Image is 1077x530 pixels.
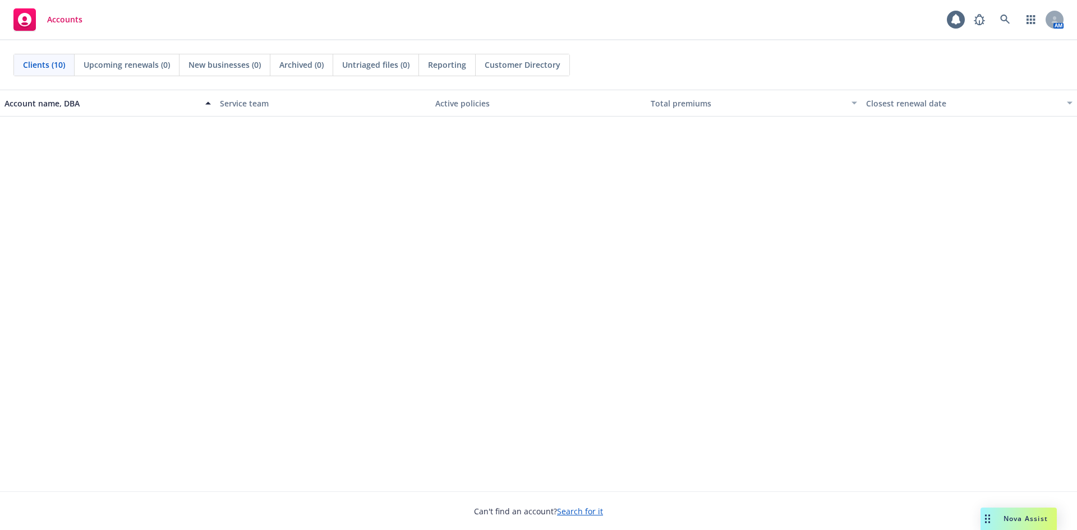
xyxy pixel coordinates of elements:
[220,97,426,109] div: Service team
[485,59,560,71] span: Customer Directory
[215,90,431,117] button: Service team
[646,90,862,117] button: Total premiums
[188,59,261,71] span: New businesses (0)
[342,59,409,71] span: Untriaged files (0)
[4,97,199,109] div: Account name, DBA
[994,8,1016,31] a: Search
[1020,8,1042,31] a: Switch app
[9,4,87,35] a: Accounts
[866,97,1060,109] div: Closest renewal date
[862,90,1077,117] button: Closest renewal date
[651,97,845,109] div: Total premiums
[431,90,646,117] button: Active policies
[981,508,1057,530] button: Nova Assist
[279,59,324,71] span: Archived (0)
[557,506,603,517] a: Search for it
[1004,514,1048,523] span: Nova Assist
[968,8,991,31] a: Report a Bug
[23,59,65,71] span: Clients (10)
[84,59,170,71] span: Upcoming renewals (0)
[981,508,995,530] div: Drag to move
[474,505,603,517] span: Can't find an account?
[428,59,466,71] span: Reporting
[435,97,642,109] div: Active policies
[47,15,82,24] span: Accounts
